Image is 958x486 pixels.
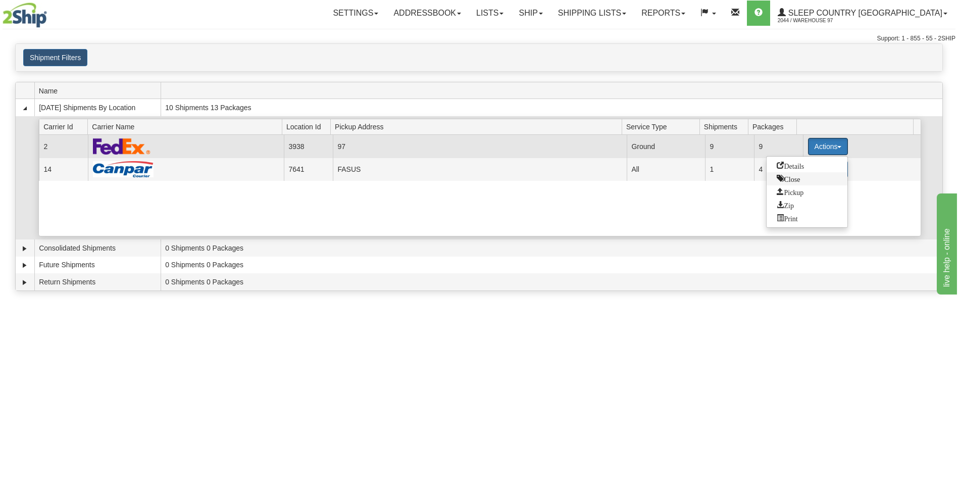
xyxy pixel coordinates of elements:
span: Packages [752,119,797,134]
td: 0 Shipments 0 Packages [161,257,942,274]
iframe: chat widget [935,191,957,295]
td: 2 [39,135,88,158]
a: Expand [20,260,30,270]
span: Pickup Address [335,119,622,134]
a: Zip and Download All Shipping Documents [767,199,847,212]
td: 7641 [284,158,333,181]
a: Print or Download All Shipping Documents in one file [767,212,847,225]
td: FASUS [333,158,627,181]
td: 0 Shipments 0 Packages [161,239,942,257]
span: Sleep Country [GEOGRAPHIC_DATA] [786,9,942,17]
a: Reports [634,1,693,26]
td: 14 [39,158,88,181]
a: Expand [20,277,30,287]
td: 3938 [284,135,333,158]
span: Name [39,83,161,99]
span: Details [777,162,804,169]
button: Shipment Filters [23,49,87,66]
a: Request a carrier pickup [767,185,847,199]
div: live help - online [8,6,93,18]
td: 0 Shipments 0 Packages [161,273,942,290]
a: Lists [469,1,511,26]
td: All [627,158,705,181]
img: FedEx Express® [93,138,151,155]
a: Addressbook [386,1,469,26]
span: Print [777,214,797,221]
a: Shipping lists [550,1,634,26]
a: Ship [511,1,550,26]
td: 4 [754,158,803,181]
a: Go to Details view [767,159,847,172]
span: Close [777,175,800,182]
td: Consolidated Shipments [34,239,161,257]
div: Support: 1 - 855 - 55 - 2SHIP [3,34,955,43]
span: Location Id [286,119,331,134]
td: 1 [705,158,754,181]
span: Service Type [626,119,699,134]
td: 97 [333,135,627,158]
td: Future Shipments [34,257,161,274]
td: Return Shipments [34,273,161,290]
a: Close this group [767,172,847,185]
span: Carrier Id [43,119,88,134]
span: Pickup [777,188,803,195]
td: 9 [705,135,754,158]
a: Expand [20,244,30,254]
a: Settings [325,1,386,26]
td: 9 [754,135,803,158]
span: 2044 / Warehouse 97 [778,16,853,26]
img: logo2044.jpg [3,3,47,28]
span: Carrier Name [92,119,282,134]
td: 10 Shipments 13 Packages [161,99,942,116]
a: Collapse [20,103,30,113]
img: Canpar [93,161,154,177]
span: Shipments [704,119,748,134]
button: Actions [808,138,848,155]
td: [DATE] Shipments By Location [34,99,161,116]
a: Sleep Country [GEOGRAPHIC_DATA] 2044 / Warehouse 97 [770,1,955,26]
span: Zip [777,201,793,208]
td: Ground [627,135,705,158]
